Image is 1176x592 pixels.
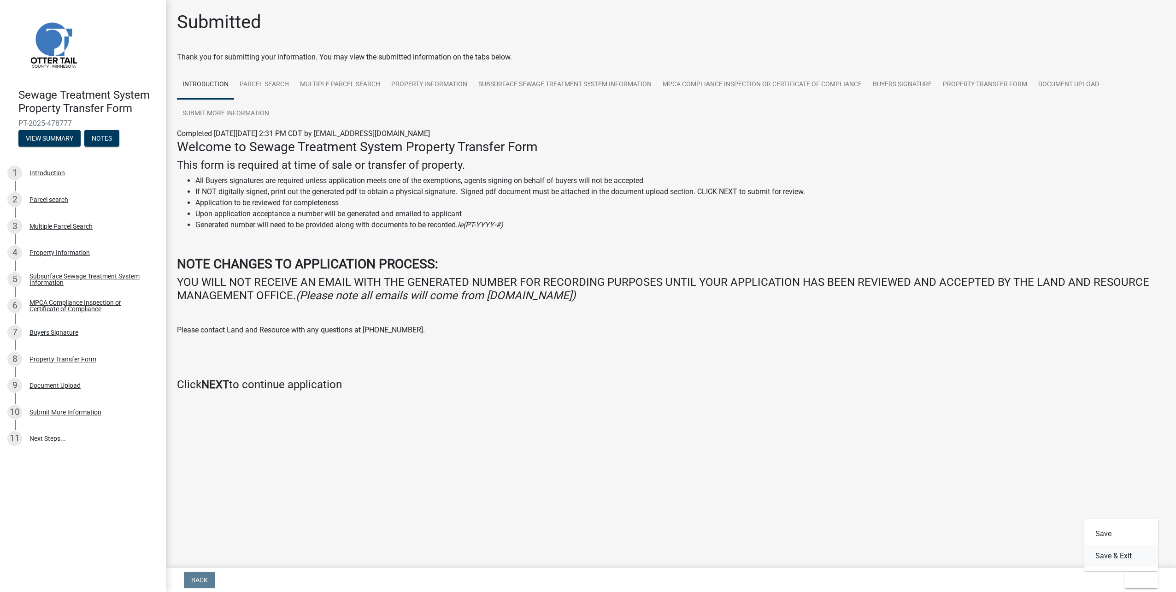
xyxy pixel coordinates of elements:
[1084,519,1158,571] div: Exit
[296,289,576,302] i: (Please note all emails will come from [DOMAIN_NAME])
[7,245,22,260] div: 4
[657,70,867,100] a: MPCA Compliance Inspection or Certificate of Compliance
[184,572,215,588] button: Back
[201,378,229,391] strong: NEXT
[195,175,1165,186] li: All Buyers signatures are required unless application meets one of the exemptions, agents signing...
[1033,70,1105,100] a: Document Upload
[937,70,1033,100] a: Property Transfer Form
[7,431,22,446] div: 11
[195,208,1165,219] li: Upon application acceptance a number will be generated and emailed to applicant
[29,223,93,230] div: Multiple Parcel Search
[29,249,90,256] div: Property Information
[195,219,1165,231] li: Generated number will need to be provided along with documents to be recorded.
[7,192,22,207] div: 2
[195,186,1165,197] li: If NOT digitally signed, print out the generated pdf to obtain a physical signature. Signed pdf d...
[386,70,473,100] a: Property Information
[29,329,78,336] div: Buyers Signature
[7,378,22,393] div: 9
[7,352,22,367] div: 8
[84,135,119,142] wm-modal-confirm: Notes
[18,10,88,79] img: Otter Tail County, Minnesota
[7,219,22,234] div: 3
[177,276,1165,302] h4: YOU WILL NOT RECEIVE AN EMAIL WITH THE GENERATED NUMBER FOR RECORDING PURPOSES UNTIL YOUR APPLICA...
[867,70,937,100] a: Buyers Signature
[294,70,386,100] a: Multiple Parcel Search
[177,159,1165,172] h4: This form is required at time of sale or transfer of property.
[177,129,430,138] span: Completed [DATE][DATE] 2:31 PM CDT by [EMAIL_ADDRESS][DOMAIN_NAME]
[29,382,81,389] div: Document Upload
[177,99,275,129] a: Submit More Information
[29,196,68,203] div: Parcel search
[18,130,81,147] button: View Summary
[1084,523,1158,545] button: Save
[18,89,159,115] h4: Sewage Treatment System Property Transfer Form
[191,576,208,584] span: Back
[7,325,22,340] div: 7
[29,409,101,415] div: Submit More Information
[458,220,503,229] i: ie(PT-YYYY-#)
[1084,545,1158,567] button: Save & Exit
[1132,576,1145,584] span: Exit
[177,325,1165,336] p: Please contact Land and Resource with any questions at [PHONE_NUMBER].
[177,11,261,33] h1: Submitted
[234,70,294,100] a: Parcel search
[177,70,234,100] a: Introduction
[195,197,1165,208] li: Application to be reviewed for completeness
[7,298,22,313] div: 6
[177,139,1165,155] h3: Welcome to Sewage Treatment System Property Transfer Form
[177,256,438,272] strong: NOTE CHANGES TO APPLICATION PROCESS:
[7,272,22,287] div: 5
[18,119,147,128] span: PT-2025-478777
[177,378,1165,391] h4: Click to continue application
[7,166,22,180] div: 1
[84,130,119,147] button: Notes
[18,135,81,142] wm-modal-confirm: Summary
[1124,572,1158,588] button: Exit
[29,356,96,362] div: Property Transfer Form
[29,299,151,312] div: MPCA Compliance Inspection or Certificate of Compliance
[177,52,1165,63] div: Thank you for submitting your information. You may view the submitted information on the tabs below.
[7,405,22,420] div: 10
[473,70,657,100] a: Subsurface Sewage Treatment System Information
[29,273,151,286] div: Subsurface Sewage Treatment System Information
[29,170,65,176] div: Introduction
